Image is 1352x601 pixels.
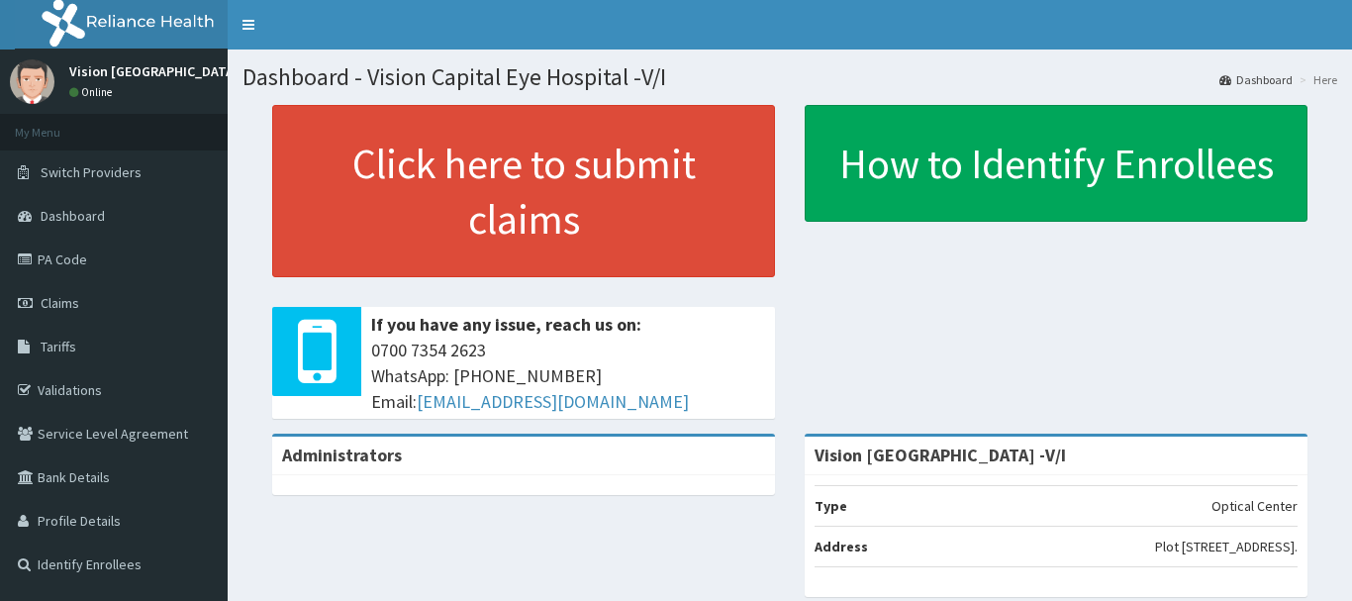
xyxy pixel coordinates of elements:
span: Tariffs [41,338,76,355]
a: Online [69,85,117,99]
li: Here [1295,71,1337,88]
b: If you have any issue, reach us on: [371,313,641,336]
a: How to Identify Enrollees [805,105,1307,222]
b: Type [815,497,847,515]
a: Click here to submit claims [272,105,775,277]
p: Vision [GEOGRAPHIC_DATA] [69,64,239,78]
span: Claims [41,294,79,312]
p: Optical Center [1211,496,1298,516]
b: Address [815,538,868,555]
h1: Dashboard - Vision Capital Eye Hospital -V/I [242,64,1337,90]
p: Plot [STREET_ADDRESS]. [1155,537,1298,556]
span: Switch Providers [41,163,142,181]
b: Administrators [282,444,402,466]
a: Dashboard [1219,71,1293,88]
img: User Image [10,59,54,104]
strong: Vision [GEOGRAPHIC_DATA] -V/I [815,444,1066,466]
span: 0700 7354 2623 WhatsApp: [PHONE_NUMBER] Email: [371,338,765,414]
span: Dashboard [41,207,105,225]
a: [EMAIL_ADDRESS][DOMAIN_NAME] [417,390,689,413]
